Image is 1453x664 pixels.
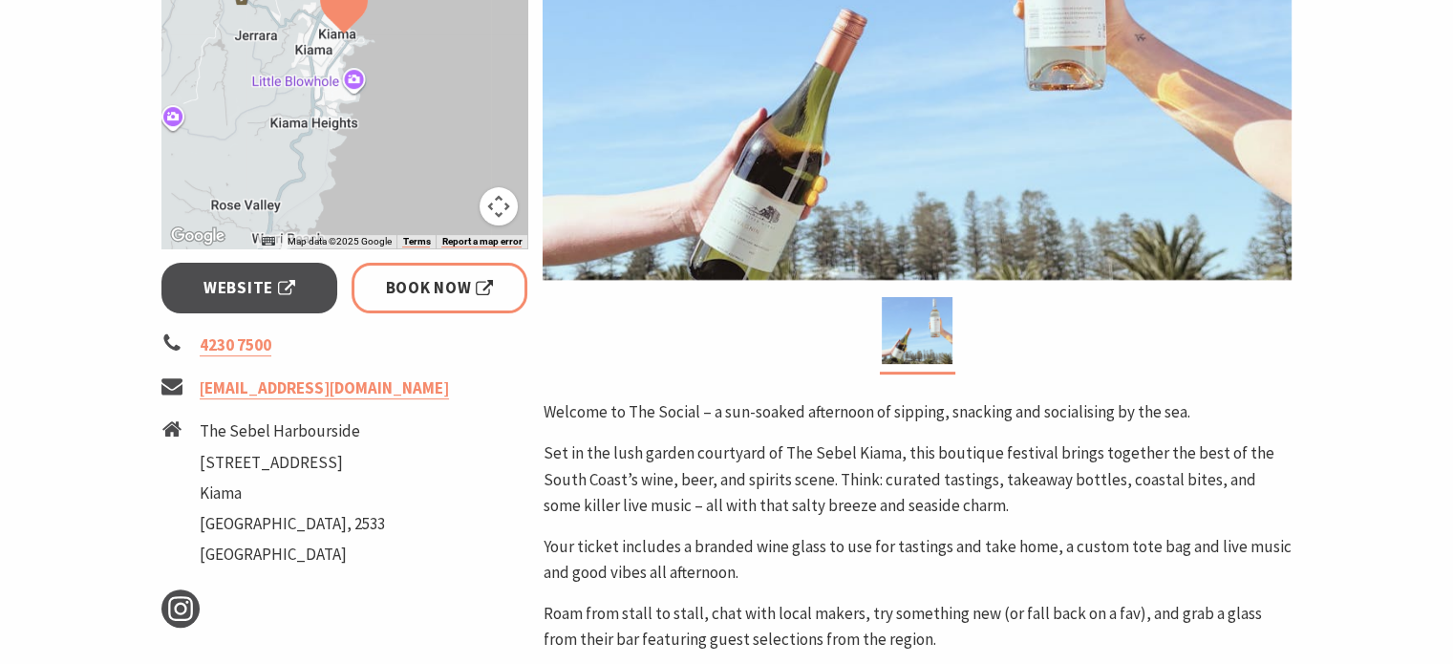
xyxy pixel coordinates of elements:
[200,511,385,537] li: [GEOGRAPHIC_DATA], 2533
[543,440,1292,519] p: Set in the lush garden courtyard of The Sebel Kiama, this boutique festival brings together the b...
[166,224,229,248] img: Google
[166,224,229,248] a: Open this area in Google Maps (opens a new window)
[200,377,449,399] a: [EMAIL_ADDRESS][DOMAIN_NAME]
[543,601,1292,653] p: Roam from stall to stall, chat with local makers, try something new (or fall back on a fav), and ...
[203,275,295,301] span: Website
[441,236,522,247] a: Report a map error
[352,263,528,313] a: Book Now
[200,450,385,476] li: [STREET_ADDRESS]
[262,235,275,248] button: Keyboard shortcuts
[200,334,271,356] a: 4230 7500
[161,263,338,313] a: Website
[200,418,385,444] li: The Sebel Harbourside
[402,236,430,247] a: Terms (opens in new tab)
[543,534,1292,586] p: Your ticket includes a branded wine glass to use for tastings and take home, a custom tote bag an...
[543,399,1292,425] p: Welcome to The Social – a sun-soaked afternoon of sipping, snacking and socialising by the sea.
[200,481,385,506] li: Kiama
[882,297,952,364] img: The Social
[480,187,518,225] button: Map camera controls
[287,236,391,246] span: Map data ©2025 Google
[386,275,494,301] span: Book Now
[200,542,385,568] li: [GEOGRAPHIC_DATA]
